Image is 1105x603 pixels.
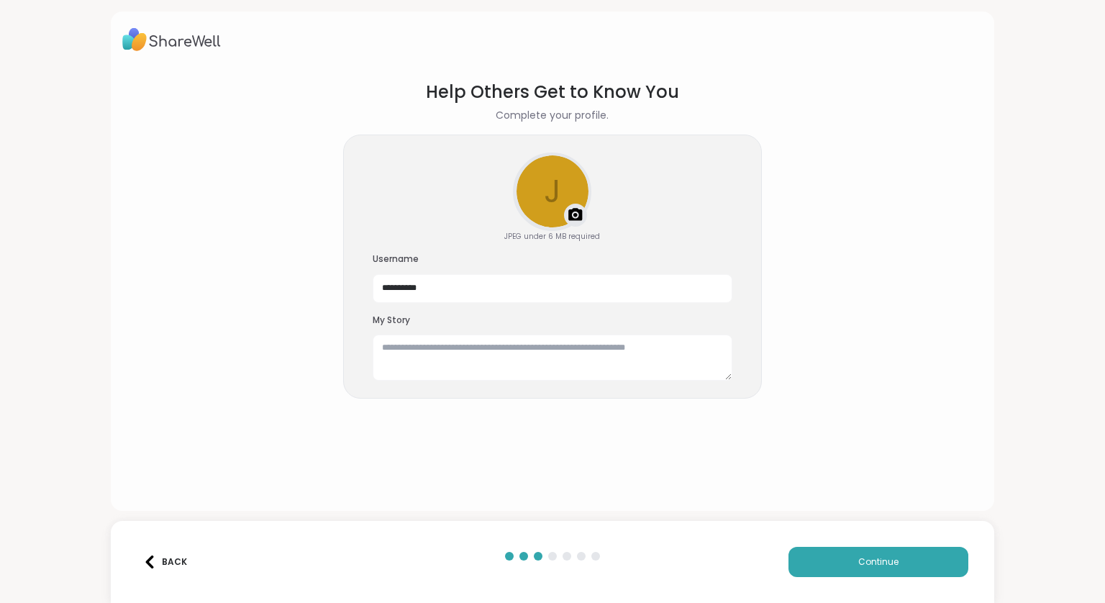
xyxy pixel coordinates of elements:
[143,556,187,568] div: Back
[496,108,609,123] h2: Complete your profile.
[137,547,194,577] button: Back
[373,253,732,266] h3: Username
[858,556,899,568] span: Continue
[122,23,221,56] img: ShareWell Logo
[504,231,600,242] div: JPEG under 6 MB required
[788,547,968,577] button: Continue
[373,314,732,327] h3: My Story
[426,79,679,105] h1: Help Others Get to Know You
